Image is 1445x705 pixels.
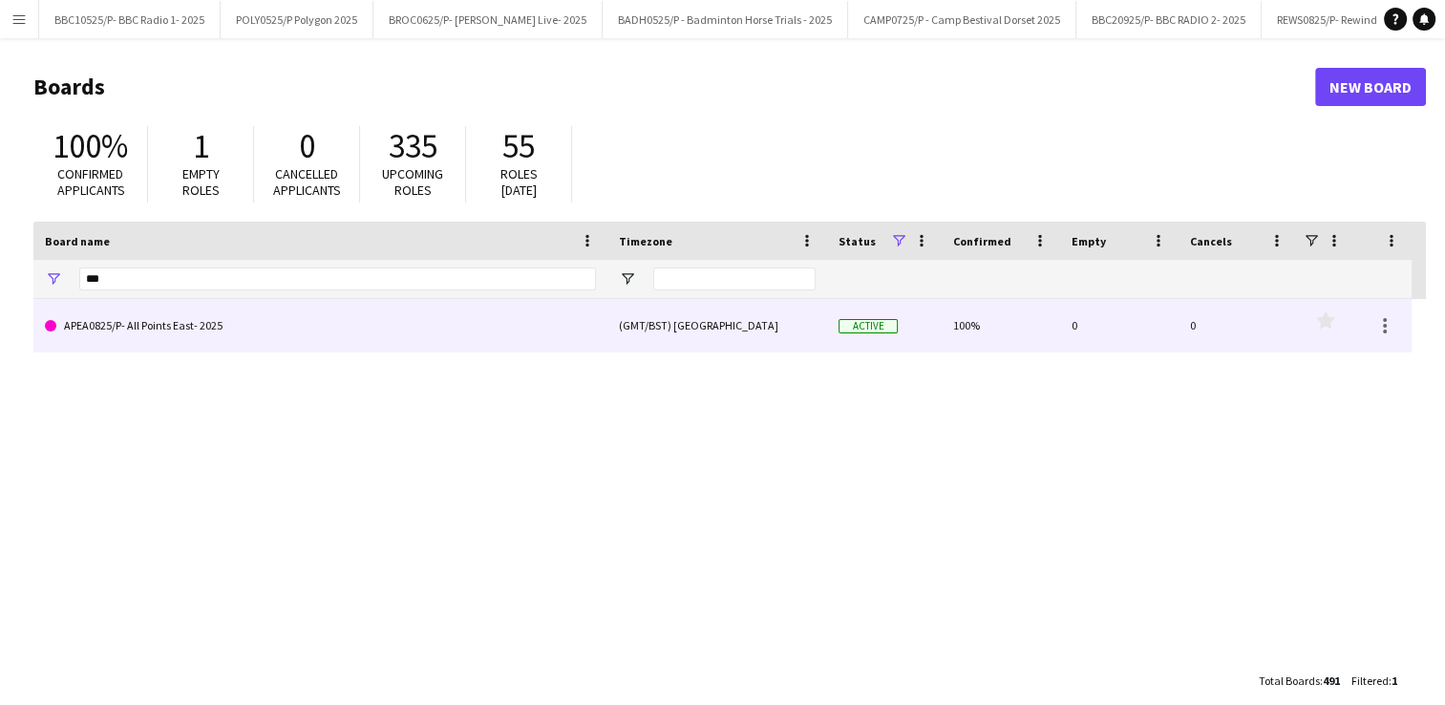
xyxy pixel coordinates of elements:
[607,299,827,352] div: (GMT/BST) [GEOGRAPHIC_DATA]
[389,125,437,167] span: 335
[1323,673,1340,688] span: 491
[839,319,898,333] span: Active
[299,125,315,167] span: 0
[373,1,603,38] button: BROC0625/P- [PERSON_NAME] Live- 2025
[1076,1,1262,38] button: BBC20925/P- BBC RADIO 2- 2025
[382,165,443,199] span: Upcoming roles
[182,165,220,199] span: Empty roles
[1072,234,1106,248] span: Empty
[1179,299,1297,352] div: 0
[1392,673,1397,688] span: 1
[39,1,221,38] button: BBC10525/P- BBC Radio 1- 2025
[273,165,341,199] span: Cancelled applicants
[839,234,876,248] span: Status
[1259,673,1320,688] span: Total Boards
[1060,299,1179,352] div: 0
[53,125,128,167] span: 100%
[848,1,1076,38] button: CAMP0725/P - Camp Bestival Dorset 2025
[619,270,636,288] button: Open Filter Menu
[502,125,535,167] span: 55
[1190,234,1232,248] span: Cancels
[45,299,596,352] a: APEA0825/P- All Points East- 2025
[619,234,672,248] span: Timezone
[1315,68,1426,106] a: New Board
[500,165,538,199] span: Roles [DATE]
[79,267,596,290] input: Board name Filter Input
[953,234,1011,248] span: Confirmed
[1351,662,1397,699] div: :
[1259,662,1340,699] div: :
[45,270,62,288] button: Open Filter Menu
[33,73,1315,101] h1: Boards
[193,125,209,167] span: 1
[221,1,373,38] button: POLY0525/P Polygon 2025
[942,299,1060,352] div: 100%
[603,1,848,38] button: BADH0525/P - Badminton Horse Trials - 2025
[653,267,816,290] input: Timezone Filter Input
[1351,673,1389,688] span: Filtered
[57,165,125,199] span: Confirmed applicants
[45,234,110,248] span: Board name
